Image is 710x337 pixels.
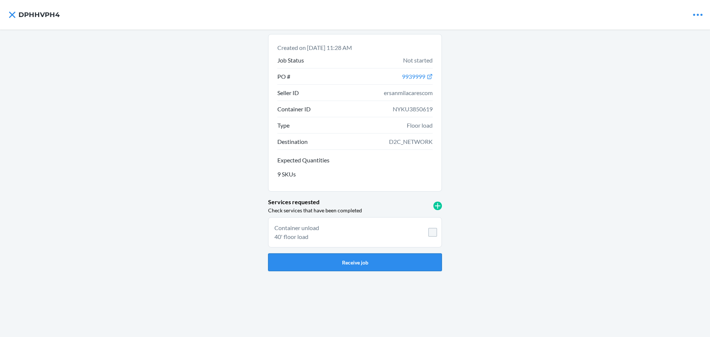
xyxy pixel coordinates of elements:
[268,253,442,271] button: Receive job
[268,206,362,214] p: Check services that have been completed
[277,72,290,81] p: PO #
[277,56,304,65] p: Job Status
[407,121,433,130] span: Floor load
[277,88,299,97] p: Seller ID
[274,232,308,241] p: 40' floor load
[277,137,308,146] p: Destination
[277,105,311,114] p: Container ID
[268,198,319,206] p: Services requested
[277,43,433,52] p: Created on [DATE] 11:28 AM
[384,88,433,97] span: ersanmilacarescom
[393,105,433,114] span: NYKU3850619
[402,73,425,80] span: 9939999
[403,56,433,65] p: Not started
[277,121,290,130] p: Type
[389,137,433,146] span: D2C_NETWORK
[274,223,403,232] p: Container unload
[277,156,433,166] button: Expected Quantities
[18,10,60,20] h4: DPHHVPH4
[277,170,296,179] p: 9 SKUs
[277,156,433,165] p: Expected Quantities
[402,74,433,80] a: 9939999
